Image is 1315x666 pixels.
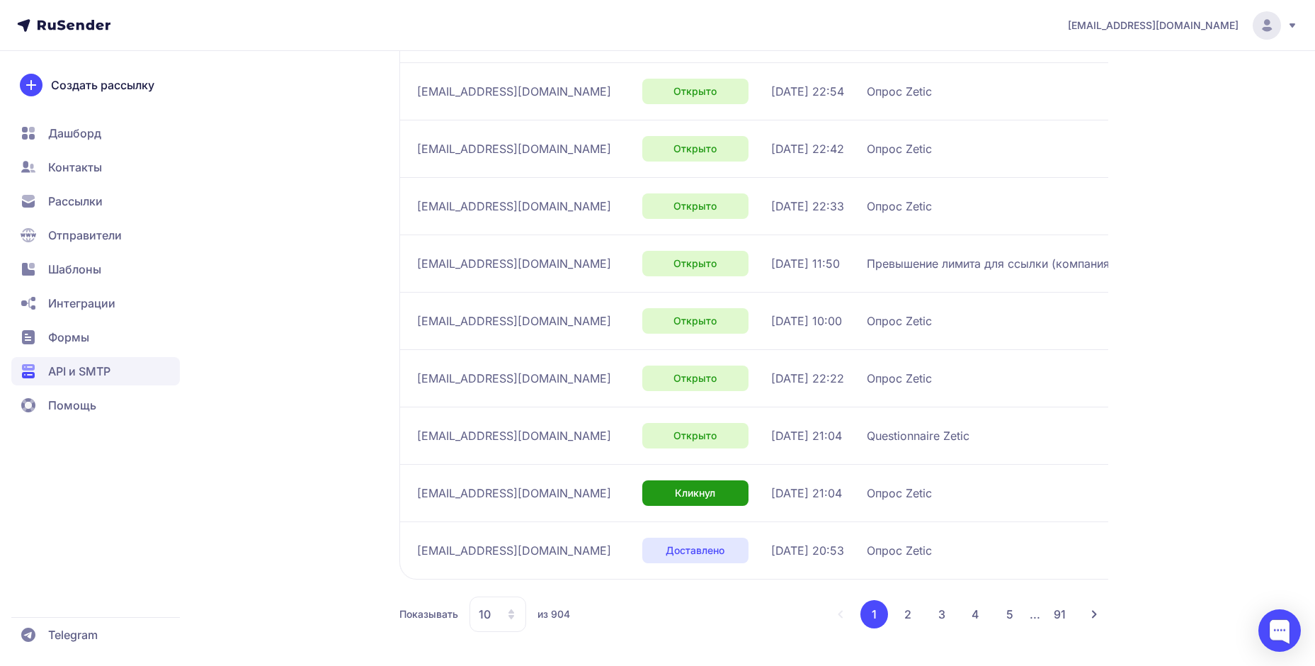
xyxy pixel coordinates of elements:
[417,140,611,157] span: [EMAIL_ADDRESS][DOMAIN_NAME]
[48,159,102,176] span: Контакты
[867,198,932,215] span: Опрос Zetic
[673,256,717,271] span: Открыто
[48,227,122,244] span: Отправители
[673,84,717,98] span: Открыто
[867,427,969,444] span: Questionnaire Zetic
[666,543,724,558] span: Доставлено
[771,370,844,387] span: [DATE] 22:22
[417,198,611,215] span: [EMAIL_ADDRESS][DOMAIN_NAME]
[867,485,932,502] span: Опрос Zetic
[928,600,956,628] button: 3
[771,83,844,100] span: [DATE] 22:54
[771,427,842,444] span: [DATE] 21:04
[860,600,888,628] button: 1
[894,600,922,628] button: 2
[417,312,611,329] span: [EMAIL_ADDRESS][DOMAIN_NAME]
[867,312,932,329] span: Опрос Zetic
[48,397,96,414] span: Помощь
[417,427,611,444] span: [EMAIL_ADDRESS][DOMAIN_NAME]
[51,77,154,94] span: Создать рассылку
[867,83,932,100] span: Опрос Zetic
[48,363,110,380] span: API и SMTP
[48,329,89,346] span: Формы
[867,542,932,559] span: Опрос Zetic
[537,607,570,621] span: из 904
[399,607,458,621] span: Показывать
[996,600,1024,628] button: 5
[867,140,932,157] span: Опрос Zetic
[771,312,842,329] span: [DATE] 10:00
[673,199,717,213] span: Открыто
[771,485,842,502] span: [DATE] 21:04
[48,626,98,643] span: Telegram
[673,429,717,443] span: Открыто
[771,140,844,157] span: [DATE] 22:42
[48,295,115,312] span: Интеграции
[48,193,103,210] span: Рассылки
[1046,600,1074,628] button: 91
[417,485,611,502] span: [EMAIL_ADDRESS][DOMAIN_NAME]
[479,606,491,623] span: 10
[48,125,101,142] span: Дашборд
[1068,18,1239,33] span: [EMAIL_ADDRESS][DOMAIN_NAME]
[867,370,932,387] span: Опрос Zetic
[11,621,180,649] a: Telegram
[771,255,840,272] span: [DATE] 11:50
[962,600,990,628] button: 4
[673,142,717,156] span: Открыто
[417,255,611,272] span: [EMAIL_ADDRESS][DOMAIN_NAME]
[417,542,611,559] span: [EMAIL_ADDRESS][DOMAIN_NAME]
[675,486,715,500] span: Кликнул
[771,542,844,559] span: [DATE] 20:53
[771,198,844,215] span: [DATE] 22:33
[417,370,611,387] span: [EMAIL_ADDRESS][DOMAIN_NAME]
[1030,607,1040,621] span: ...
[48,261,101,278] span: Шаблоны
[673,371,717,385] span: Открыто
[673,314,717,328] span: Открыто
[867,255,1221,272] span: Превышение лимита для ссылки (компания - 240. Демо доступы для сертификации Zetic
[417,83,611,100] span: [EMAIL_ADDRESS][DOMAIN_NAME]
